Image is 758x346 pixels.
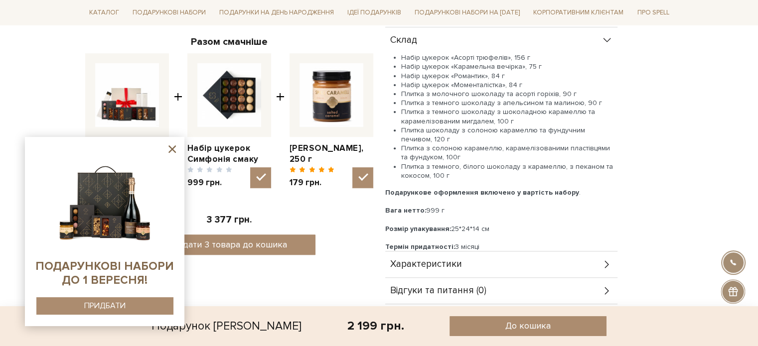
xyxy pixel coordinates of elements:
[385,188,617,197] div: .
[215,5,338,20] a: Подарунки на День народження
[300,63,363,127] img: Карамель солона, 250 г
[390,286,486,295] span: Відгуки та питання (0)
[385,242,617,251] div: 3 місяці
[401,126,617,144] li: Плитка шоколаду з солоною карамеллю та фундучним печивом, 120 г
[385,225,451,233] b: Розмір упакування:
[143,234,315,255] button: Додати 3 товара до кошика
[385,188,579,197] b: Подарункове оформлення включено у вартість набору
[197,63,261,127] img: Набір цукерок Симфонія смаку
[385,206,617,215] div: 999 г
[529,4,627,21] a: Корпоративним клієнтам
[347,318,404,334] div: 2 199 грн.
[95,63,159,127] img: Подарунок Віллі Вонки
[152,316,302,336] div: Подарунок [PERSON_NAME]
[385,225,617,233] div: 25*24*14 см
[401,81,617,90] li: Набір цукерок «Моменталістка», 84 г
[633,5,673,20] a: Про Spell
[390,260,462,269] span: Характеристики
[290,143,373,165] a: [PERSON_NAME], 250 г
[401,53,617,62] li: Набір цукерок «Асорті трюфелів», 156 г
[206,214,252,226] span: 3 377 грн.
[385,242,455,251] b: Термін придатності:
[390,36,417,45] span: Склад
[401,99,617,108] li: Плитка з темного шоколаду з апельсином та малиною, 90 г
[174,53,182,188] span: +
[505,320,551,332] span: До кошика
[401,62,617,71] li: Набір цукерок «Карамельна вечірка», 75 г
[343,5,405,20] a: Ідеї подарунків
[187,143,271,165] a: Набір цукерок Симфонія смаку
[450,316,606,336] button: До кошика
[411,4,524,21] a: Подарункові набори на [DATE]
[290,177,335,188] span: 179 грн.
[401,90,617,99] li: Плитка з молочного шоколаду та асорті горіхів, 90 г
[401,108,617,125] li: Плитка з темного шоколаду з шоколадною карамеллю та карамелізованим мигдалем, 100 г
[401,144,617,162] li: Плитка з солоною карамеллю, карамелізованими пластівцями та фундуком, 100г
[276,53,285,188] span: +
[401,162,617,180] li: Плитка з темного, білого шоколаду з карамеллю, з пеканом та кокосом, 100 г
[401,72,617,81] li: Набір цукерок «Романтик», 84 г
[85,5,123,20] a: Каталог
[187,177,233,188] span: 999 грн.
[385,206,426,215] b: Вага нетто:
[129,5,210,20] a: Подарункові набори
[85,35,373,48] div: Разом смачніше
